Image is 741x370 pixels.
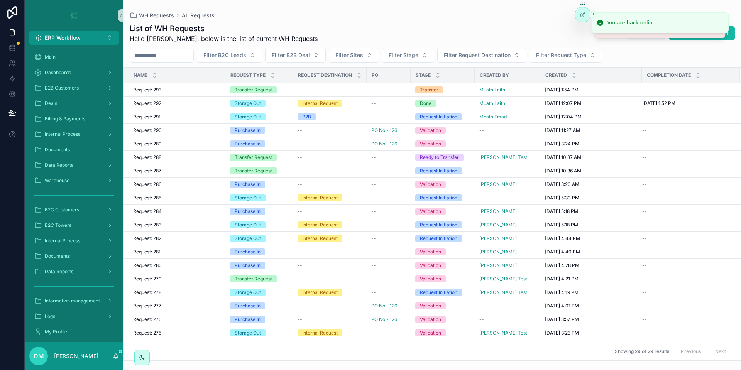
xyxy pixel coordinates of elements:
[642,235,731,242] a: --
[45,207,79,213] span: B2C Customers
[133,208,221,215] a: Request: 284
[298,276,362,282] a: --
[302,194,338,201] div: Internal Request
[371,154,376,161] span: --
[415,86,470,93] a: Transfer
[235,262,261,269] div: Purchase In
[415,275,470,282] a: Validation
[371,222,376,228] span: --
[545,222,578,228] span: [DATE] 5:18 PM
[589,10,597,18] button: Close toast
[479,181,517,188] a: [PERSON_NAME]
[272,51,310,59] span: Filter B2B Deal
[235,127,261,134] div: Purchase In
[545,208,578,215] span: [DATE] 5:18 PM
[642,249,731,255] a: --
[133,127,221,133] a: Request: 290
[371,208,406,215] a: --
[642,114,731,120] a: --
[545,141,579,147] span: [DATE] 3:24 PM
[133,249,221,255] a: Request: 281
[133,168,221,174] a: Request: 287
[235,100,261,107] div: Storage Out
[642,87,731,93] a: --
[29,203,119,217] a: B2C Customers
[230,100,288,107] a: Storage Out
[479,87,505,93] a: Muath Laith
[235,221,261,228] div: Storage Out
[371,262,406,269] a: --
[29,112,119,126] a: Billing & Payments
[545,127,637,133] a: [DATE] 11:27 AM
[298,276,302,282] span: --
[479,235,536,242] a: [PERSON_NAME]
[45,34,81,42] span: ERP Workflow
[29,66,119,79] a: Dashboards
[235,181,261,188] div: Purchase In
[45,69,71,76] span: Dashboards
[545,168,637,174] a: [DATE] 10:36 AM
[545,181,637,188] a: [DATE] 8:20 AM
[230,140,288,147] a: Purchase In
[133,195,161,201] span: Request: 285
[133,114,221,120] a: Request: 291
[642,154,647,161] span: --
[371,168,406,174] a: --
[420,167,457,174] div: Request Initiation
[371,181,376,188] span: --
[545,262,579,269] span: [DATE] 4:28 PM
[420,262,441,269] div: Validation
[479,208,517,215] a: [PERSON_NAME]
[230,154,288,161] a: Transfer Request
[642,208,647,215] span: --
[235,113,261,120] div: Storage Out
[420,208,441,215] div: Validation
[479,262,517,269] a: [PERSON_NAME]
[235,194,261,201] div: Storage Out
[415,140,470,147] a: Validation
[642,127,731,133] a: --
[130,12,174,19] a: WH Requests
[298,127,362,133] a: --
[45,131,80,137] span: Internal Process
[298,194,362,201] a: Internal Request
[133,249,161,255] span: Request: 281
[545,87,579,93] span: [DATE] 1:54 PM
[133,276,161,282] span: Request: 279
[371,154,406,161] a: --
[545,181,579,188] span: [DATE] 8:20 AM
[329,48,379,63] button: Select Button
[545,235,637,242] a: [DATE] 4:44 PM
[45,222,71,228] span: B2C Towers
[371,87,406,93] a: --
[371,141,397,147] span: PO No - 126
[479,249,517,255] a: [PERSON_NAME]
[371,168,376,174] span: --
[298,168,302,174] span: --
[298,87,302,93] span: --
[371,100,406,106] a: --
[235,154,272,161] div: Transfer Request
[420,113,457,120] div: Request Initiation
[545,100,637,106] a: [DATE] 12:07 PM
[444,51,511,59] span: Filter Request Destination
[371,195,406,201] a: --
[235,275,272,282] div: Transfer Request
[420,181,441,188] div: Validation
[298,100,362,107] a: Internal Request
[230,86,288,93] a: Transfer Request
[479,100,505,106] a: Muath Laith
[479,249,536,255] a: [PERSON_NAME]
[371,127,397,133] a: PO No - 126
[545,262,637,269] a: [DATE] 4:28 PM
[545,222,637,228] a: [DATE] 5:18 PM
[415,248,470,255] a: Validation
[420,100,431,107] div: Done
[133,276,221,282] a: Request: 279
[545,168,581,174] span: [DATE] 10:36 AM
[642,262,647,269] span: --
